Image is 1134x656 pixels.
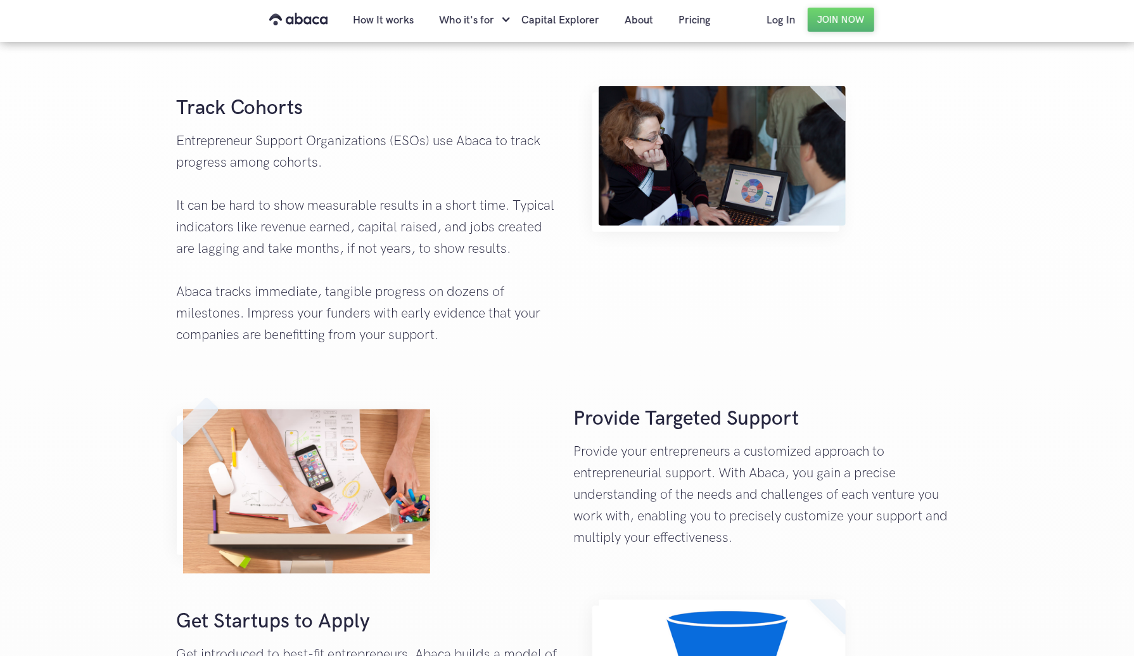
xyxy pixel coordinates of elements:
p: Entrepreneur Support Organizations (ESOs) use Abaca to track progress among cohorts. It can be ha... [177,131,561,346]
strong: Track Cohorts [177,96,303,120]
p: Provide your entrepreneurs a customized approach to entrepreneurial support. With Abaca, you gain... [573,441,958,549]
strong: Get Startups to Apply [177,609,371,634]
a: Join Now [808,8,874,32]
strong: Provide Targeted Support [573,406,799,431]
